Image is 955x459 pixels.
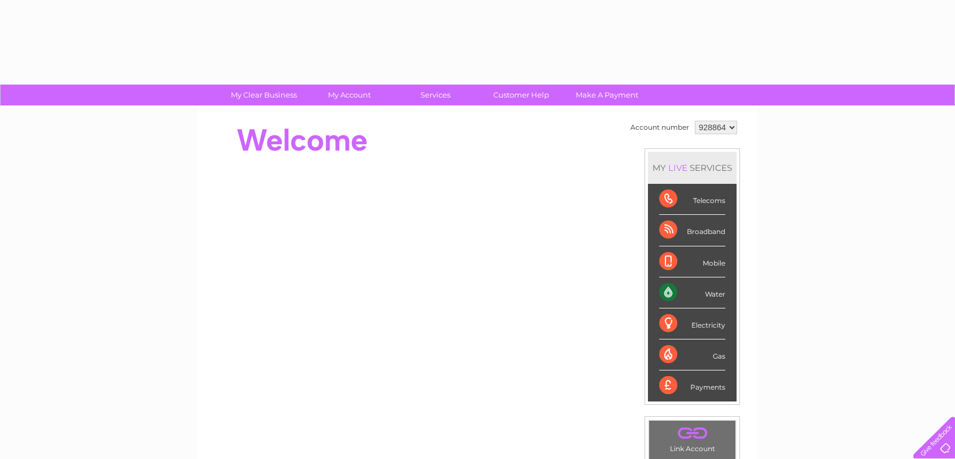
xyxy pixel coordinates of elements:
[659,277,725,308] div: Water
[659,339,725,370] div: Gas
[652,423,733,443] a: .
[303,85,396,105] a: My Account
[389,85,482,105] a: Services
[649,420,736,456] td: Link Account
[648,152,737,184] div: MY SERVICES
[560,85,654,105] a: Make A Payment
[217,85,310,105] a: My Clear Business
[659,246,725,277] div: Mobile
[628,118,692,137] td: Account number
[659,215,725,246] div: Broadband
[659,370,725,401] div: Payments
[666,162,690,173] div: LIVE
[659,184,725,215] div: Telecoms
[659,308,725,339] div: Electricity
[475,85,568,105] a: Customer Help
